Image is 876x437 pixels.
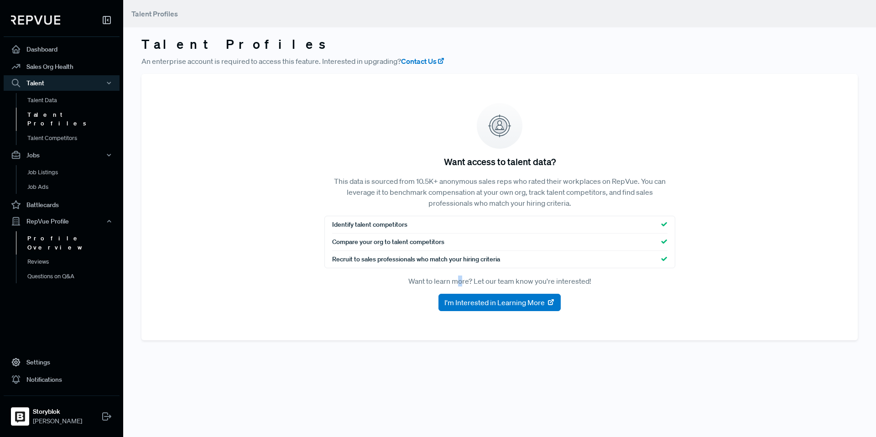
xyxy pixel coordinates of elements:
h5: Want access to talent data? [444,156,556,167]
a: Job Ads [16,180,132,194]
img: Storyblok [13,409,27,424]
strong: Storyblok [33,407,82,416]
p: This data is sourced from 10.5K+ anonymous sales reps who rated their workplaces on RepVue. You c... [324,176,675,208]
span: [PERSON_NAME] [33,416,82,426]
span: Talent Profiles [131,9,178,18]
a: Dashboard [4,41,120,58]
p: An enterprise account is required to access this feature. Interested in upgrading? [141,56,858,67]
img: RepVue [11,16,60,25]
button: Jobs [4,147,120,163]
span: Recruit to sales professionals who match your hiring criteria [332,255,500,264]
a: Reviews [16,255,132,269]
a: Contact Us [401,56,445,67]
a: Questions on Q&A [16,269,132,284]
p: Want to learn more? Let our team know you're interested! [324,276,675,286]
button: RepVue Profile [4,213,120,229]
a: Talent Competitors [16,131,132,146]
span: Identify talent competitors [332,220,407,229]
a: Talent Profiles [16,108,132,131]
a: Talent Data [16,93,132,108]
a: StoryblokStoryblok[PERSON_NAME] [4,395,120,430]
button: I'm Interested in Learning More [438,294,561,311]
span: Compare your org to talent competitors [332,237,444,247]
a: Job Listings [16,165,132,180]
a: Profile Overview [16,231,132,255]
a: Settings [4,354,120,371]
button: Talent [4,75,120,91]
a: Sales Org Health [4,58,120,75]
h3: Talent Profiles [141,36,858,52]
a: Notifications [4,371,120,388]
span: I'm Interested in Learning More [444,297,545,308]
a: Battlecards [4,196,120,213]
